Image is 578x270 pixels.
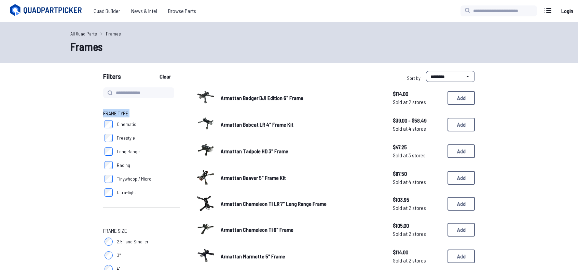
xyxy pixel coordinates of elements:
[196,114,215,135] a: image
[105,175,113,183] input: Tinywhoop / Micro
[393,256,442,265] span: Sold at 2 stores
[221,121,293,128] span: Armattan Bobcat LR 4" Frame Kit
[448,171,475,185] button: Add
[105,188,113,197] input: Ultra-light
[196,167,215,186] img: image
[221,95,303,101] span: Armattan Badger DJI Edition 6" Frame
[393,151,442,159] span: Sold at 3 stores
[105,251,113,259] input: 3"
[221,174,382,182] a: Armattan Beaver 5" Frame Kit
[196,246,215,265] img: image
[196,246,215,267] a: image
[221,226,293,233] span: Armattan Chameleon Ti 6" Frame
[163,4,202,18] a: Browse Parts
[448,223,475,237] button: Add
[105,238,113,246] input: 2.5" and Smaller
[407,75,421,81] span: Sort by
[221,252,382,260] a: Armattan Marmotte 5" Frame
[154,71,177,82] button: Clear
[221,120,382,129] a: Armattan Bobcat LR 4" Frame Kit
[393,98,442,106] span: Sold at 2 stores
[448,197,475,211] button: Add
[448,118,475,131] button: Add
[196,195,215,212] img: image
[196,219,215,240] a: image
[393,90,442,98] span: $114.00
[117,252,121,259] span: 3"
[103,71,121,85] span: Filters
[70,30,97,37] a: All Quad Parts
[106,30,121,37] a: Frames
[393,178,442,186] span: Sold at 4 stores
[393,222,442,230] span: $105.00
[117,175,151,182] span: Tinywhoop / Micro
[221,200,382,208] a: Armattan Chameleon TI LR 7" Long Range Frame
[105,120,113,128] input: Cinematic
[103,109,128,117] span: Frame Type
[196,114,215,133] img: image
[221,94,382,102] a: Armattan Badger DJI Edition 6" Frame
[126,4,163,18] a: News & Intel
[88,4,126,18] a: Quad Builder
[117,162,130,169] span: Racing
[221,174,286,181] span: Armattan Beaver 5" Frame Kit
[103,227,127,235] span: Frame Size
[117,134,135,141] span: Freestyle
[221,253,285,259] span: Armattan Marmotte 5" Frame
[196,141,215,160] img: image
[448,250,475,263] button: Add
[105,134,113,142] input: Freestyle
[117,189,136,196] span: Ultra-light
[393,125,442,133] span: Sold at 4 stores
[448,144,475,158] button: Add
[393,230,442,238] span: Sold at 2 stores
[196,87,215,109] a: image
[196,141,215,162] a: image
[117,238,149,245] span: 2.5" and Smaller
[196,87,215,106] img: image
[196,167,215,188] a: image
[393,143,442,151] span: $47.25
[559,4,575,18] a: Login
[105,147,113,156] input: Long Range
[393,170,442,178] span: $87.50
[70,38,508,55] h1: Frames
[221,147,382,155] a: Armattan Tadpole HD 3" Frame
[221,226,382,234] a: Armattan Chameleon Ti 6" Frame
[221,200,327,207] span: Armattan Chameleon TI LR 7" Long Range Frame
[117,121,136,128] span: Cinematic
[393,116,442,125] span: $39.00 - $58.49
[393,196,442,204] span: $103.95
[117,148,140,155] span: Long Range
[105,161,113,169] input: Racing
[393,204,442,212] span: Sold at 2 stores
[448,91,475,105] button: Add
[196,194,215,214] a: image
[426,71,475,82] select: Sort by
[393,248,442,256] span: $114.00
[221,148,288,154] span: Armattan Tadpole HD 3" Frame
[196,219,215,238] img: image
